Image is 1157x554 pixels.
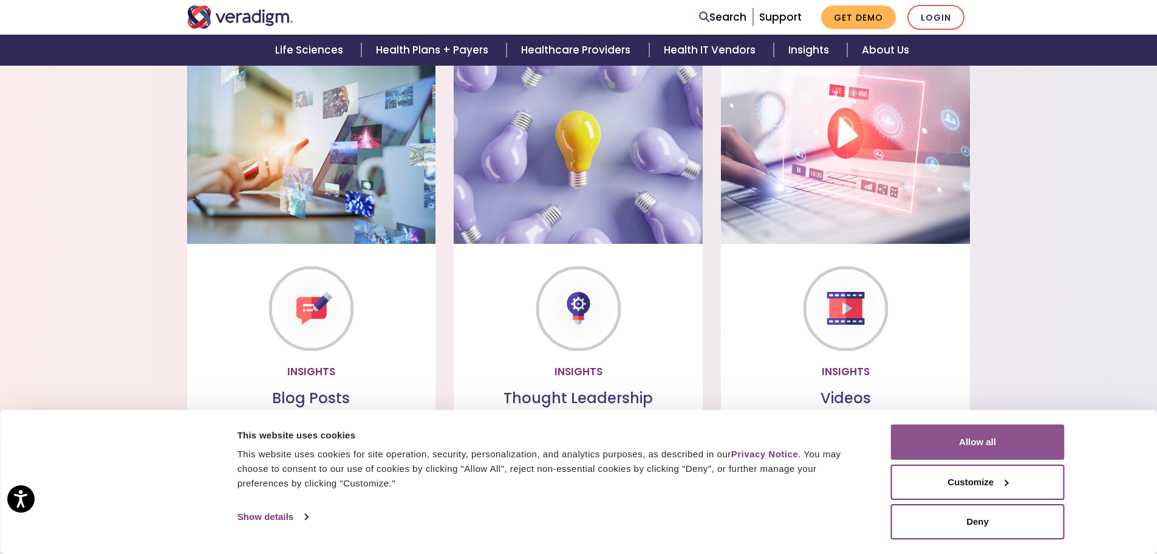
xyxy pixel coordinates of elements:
[731,449,798,459] a: Privacy Notice
[237,447,864,491] div: This website uses cookies for site operation, security, personalization, and analytics purposes, ...
[699,9,746,26] a: Search
[891,424,1065,460] button: Allow all
[187,5,293,29] img: Veradigm logo
[237,508,308,526] a: Show details
[907,5,964,30] a: Login
[847,35,924,66] a: About Us
[731,390,960,407] h3: Videos
[463,364,693,380] p: Insights
[731,364,960,380] p: Insights
[649,35,774,66] a: Health IT Vendors
[759,10,802,24] a: Support
[891,504,1065,539] button: Deny
[891,465,1065,500] button: Customize
[237,428,864,443] div: This website uses cookies
[197,364,426,380] p: Insights
[361,35,507,66] a: Health Plans + Payers
[821,5,896,29] a: Get Demo
[261,35,361,66] a: Life Sciences
[197,390,426,407] h3: Blog Posts
[507,35,649,66] a: Healthcare Providers
[463,390,693,407] h3: Thought Leadership
[774,35,847,66] a: Insights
